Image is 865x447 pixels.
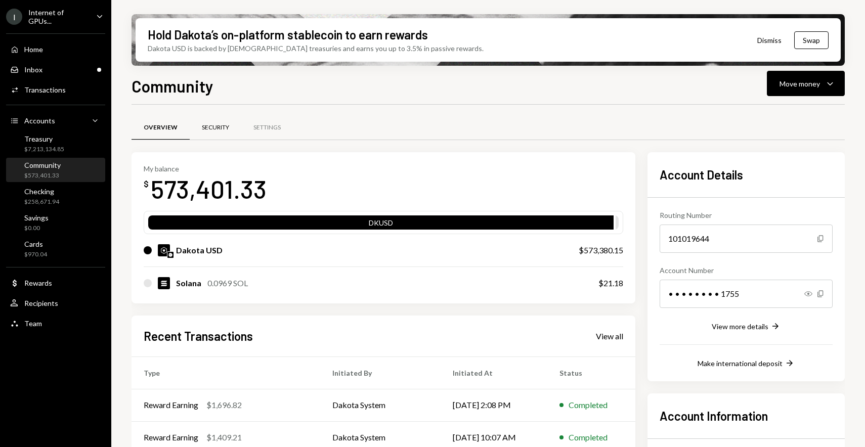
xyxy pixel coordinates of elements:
a: Community$573,401.33 [6,158,105,182]
div: $ [144,179,149,189]
div: Transactions [24,85,66,94]
button: View more details [712,321,781,332]
img: base-mainnet [167,252,174,258]
div: Rewards [24,279,52,287]
a: Checking$258,671.94 [6,184,105,208]
div: $1,696.82 [206,399,242,411]
a: Transactions [6,80,105,99]
div: Cards [24,240,47,248]
button: Make international deposit [698,358,795,369]
div: $573,380.15 [579,244,623,256]
button: Swap [794,31,829,49]
div: $0.00 [24,224,49,233]
a: Treasury$7,213,134.85 [6,131,105,156]
div: $573,401.33 [24,171,61,180]
div: Completed [569,399,608,411]
div: Dakota USD is backed by [DEMOGRAPHIC_DATA] treasuries and earns you up to 3.5% in passive rewards. [148,43,484,54]
a: Security [190,115,241,141]
div: DKUSD [148,217,614,232]
div: Settings [253,123,281,132]
div: Treasury [24,135,64,143]
div: $258,671.94 [24,198,59,206]
div: 101019644 [660,225,833,253]
img: DKUSD [158,244,170,256]
div: I [6,9,22,25]
div: Community [24,161,61,169]
div: Hold Dakota’s on-platform stablecoin to earn rewards [148,26,428,43]
button: Move money [767,71,845,96]
div: Team [24,319,42,328]
a: Team [6,314,105,332]
h2: Account Details [660,166,833,183]
div: Checking [24,187,59,196]
a: Home [6,40,105,58]
div: Account Number [660,265,833,276]
div: 573,401.33 [151,173,267,205]
div: My balance [144,164,267,173]
div: View more details [712,322,768,331]
a: Overview [132,115,190,141]
div: Make international deposit [698,359,783,368]
div: 0.0969 SOL [207,277,248,289]
div: $21.18 [598,277,623,289]
div: Dakota USD [176,244,223,256]
div: Routing Number [660,210,833,220]
div: Overview [144,123,178,132]
a: Cards$970.04 [6,237,105,261]
div: View all [596,331,623,341]
div: Solana [176,277,201,289]
a: Inbox [6,60,105,78]
h1: Community [132,76,213,96]
td: Dakota System [320,389,441,421]
div: Reward Earning [144,431,198,443]
div: Home [24,45,43,54]
h2: Recent Transactions [144,328,253,344]
div: Reward Earning [144,399,198,411]
a: Recipients [6,294,105,312]
th: Initiated At [441,356,547,389]
button: Dismiss [745,28,794,52]
a: Accounts [6,111,105,129]
td: [DATE] 2:08 PM [441,389,547,421]
div: Security [202,123,229,132]
a: Settings [241,115,293,141]
h2: Account Information [660,408,833,424]
div: Savings [24,213,49,222]
div: $970.04 [24,250,47,259]
div: Completed [569,431,608,443]
th: Initiated By [320,356,441,389]
th: Type [132,356,320,389]
div: Internet of GPUs... [28,8,88,25]
div: Recipients [24,299,58,307]
div: $1,409.21 [206,431,242,443]
div: • • • • • • • • 1755 [660,280,833,308]
a: View all [596,330,623,341]
a: Savings$0.00 [6,210,105,235]
a: Rewards [6,274,105,292]
div: Inbox [24,65,42,74]
div: Move money [780,78,820,89]
div: Accounts [24,116,55,125]
img: SOL [158,277,170,289]
th: Status [547,356,635,389]
div: $7,213,134.85 [24,145,64,154]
